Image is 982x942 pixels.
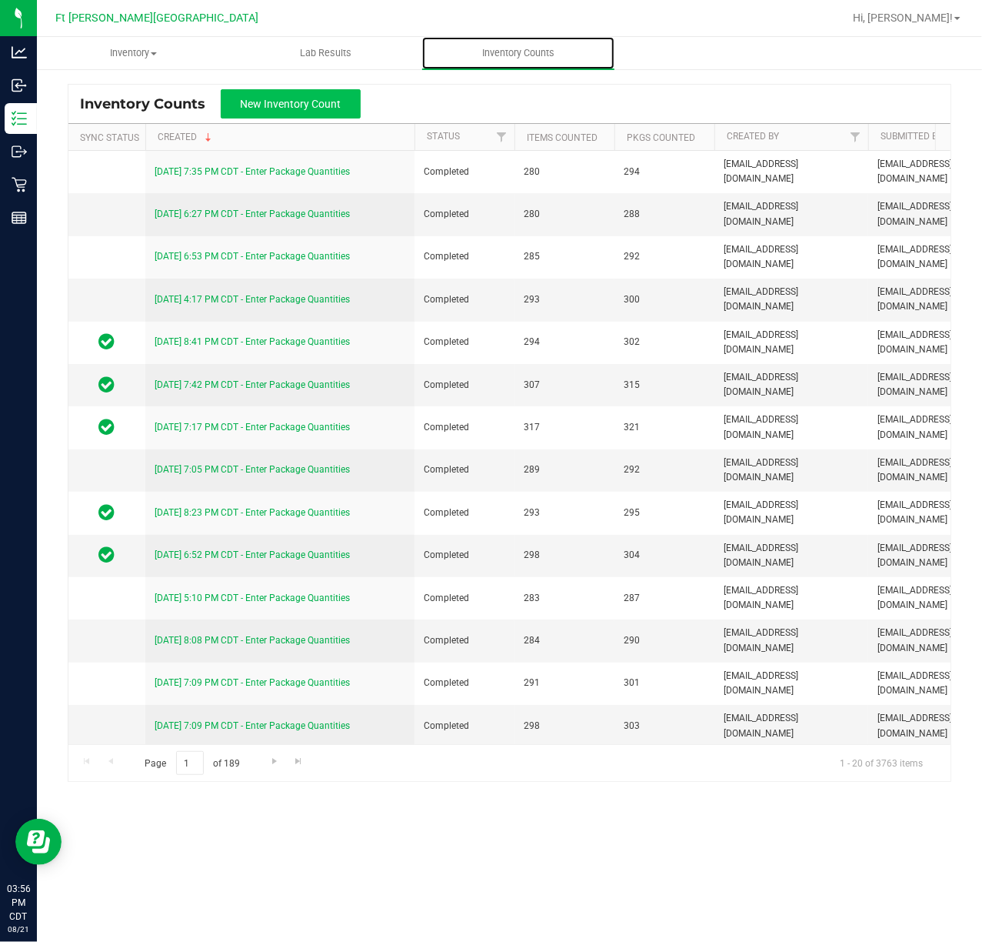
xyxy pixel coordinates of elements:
span: 294 [524,335,605,349]
a: Status [427,131,460,142]
span: Completed [424,676,505,690]
span: 293 [524,506,605,520]
span: [EMAIL_ADDRESS][DOMAIN_NAME] [724,199,859,229]
a: [DATE] 6:27 PM CDT - Enter Package Quantities [155,209,350,219]
a: Inventory [37,37,229,69]
span: 294 [624,165,705,179]
span: Page of 189 [131,751,253,775]
span: [EMAIL_ADDRESS][DOMAIN_NAME] [724,498,859,527]
a: Lab Results [229,37,421,69]
span: [EMAIL_ADDRESS][DOMAIN_NAME] [724,157,859,186]
span: 317 [524,420,605,435]
span: Inventory Counts [461,46,575,60]
span: 304 [624,548,705,563]
inline-svg: Reports [12,210,27,225]
span: Completed [424,207,505,222]
span: Hi, [PERSON_NAME]! [853,12,953,24]
span: 298 [524,719,605,733]
span: Completed [424,249,505,264]
inline-svg: Analytics [12,45,27,60]
span: Completed [424,463,505,477]
span: 288 [624,207,705,222]
span: 283 [524,591,605,606]
inline-svg: Retail [12,177,27,192]
input: 1 [176,751,204,775]
a: [DATE] 7:35 PM CDT - Enter Package Quantities [155,166,350,177]
span: [EMAIL_ADDRESS][DOMAIN_NAME] [724,669,859,698]
a: [DATE] 4:17 PM CDT - Enter Package Quantities [155,294,350,305]
span: In Sync [99,502,115,523]
a: [DATE] 7:09 PM CDT - Enter Package Quantities [155,720,350,731]
span: Inventory [38,46,228,60]
span: 295 [624,506,705,520]
span: 289 [524,463,605,477]
a: [DATE] 5:10 PM CDT - Enter Package Quantities [155,593,350,603]
a: [DATE] 8:08 PM CDT - Enter Package Quantities [155,635,350,646]
span: [EMAIL_ADDRESS][DOMAIN_NAME] [724,413,859,442]
inline-svg: Outbound [12,144,27,159]
span: 284 [524,633,605,648]
span: 292 [624,463,705,477]
span: In Sync [99,374,115,396]
span: Completed [424,506,505,520]
span: [EMAIL_ADDRESS][DOMAIN_NAME] [724,583,859,613]
span: In Sync [99,544,115,566]
a: Submitted By [880,131,943,142]
span: Lab Results [279,46,372,60]
span: 280 [524,207,605,222]
span: Ft [PERSON_NAME][GEOGRAPHIC_DATA] [55,12,258,25]
span: Completed [424,633,505,648]
span: In Sync [99,331,115,352]
span: Completed [424,591,505,606]
span: [EMAIL_ADDRESS][DOMAIN_NAME] [724,370,859,399]
p: 08/21 [7,924,30,935]
span: 302 [624,335,705,349]
a: Pkgs Counted [627,132,695,143]
span: 321 [624,420,705,435]
span: 291 [524,676,605,690]
iframe: Resource center [15,819,62,865]
span: Completed [424,378,505,392]
a: Created By [727,131,779,142]
span: 280 [524,165,605,179]
span: Completed [424,335,505,349]
span: Completed [424,548,505,563]
span: [EMAIL_ADDRESS][DOMAIN_NAME] [724,285,859,314]
a: Created [158,132,215,142]
span: 301 [624,676,705,690]
a: Go to the next page [263,751,285,772]
span: 290 [624,633,705,648]
span: In Sync [99,416,115,438]
span: 287 [624,591,705,606]
inline-svg: Inventory [12,111,27,126]
a: [DATE] 6:53 PM CDT - Enter Package Quantities [155,251,350,262]
a: [DATE] 8:41 PM CDT - Enter Package Quantities [155,336,350,347]
span: 285 [524,249,605,264]
a: Items Counted [527,132,598,143]
span: [EMAIL_ADDRESS][DOMAIN_NAME] [724,456,859,485]
span: 292 [624,249,705,264]
span: [EMAIL_ADDRESS][DOMAIN_NAME] [724,541,859,570]
span: Completed [424,292,505,307]
span: [EMAIL_ADDRESS][DOMAIN_NAME] [724,328,859,357]
span: Inventory Counts [80,95,221,112]
span: 303 [624,719,705,733]
a: [DATE] 8:23 PM CDT - Enter Package Quantities [155,507,350,518]
span: [EMAIL_ADDRESS][DOMAIN_NAME] [724,626,859,655]
span: New Inventory Count [241,98,341,110]
span: 315 [624,378,705,392]
a: [DATE] 7:09 PM CDT - Enter Package Quantities [155,677,350,688]
a: Filter [489,124,514,150]
a: [DATE] 6:52 PM CDT - Enter Package Quantities [155,549,350,560]
button: New Inventory Count [221,89,361,119]
span: Completed [424,719,505,733]
a: Inventory Counts [422,37,614,69]
span: [EMAIL_ADDRESS][DOMAIN_NAME] [724,711,859,740]
a: [DATE] 7:05 PM CDT - Enter Package Quantities [155,464,350,475]
a: Go to the last page [288,751,310,772]
a: Filter [843,124,868,150]
span: [EMAIL_ADDRESS][DOMAIN_NAME] [724,242,859,272]
span: 307 [524,378,605,392]
span: 300 [624,292,705,307]
a: [DATE] 7:17 PM CDT - Enter Package Quantities [155,422,350,433]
